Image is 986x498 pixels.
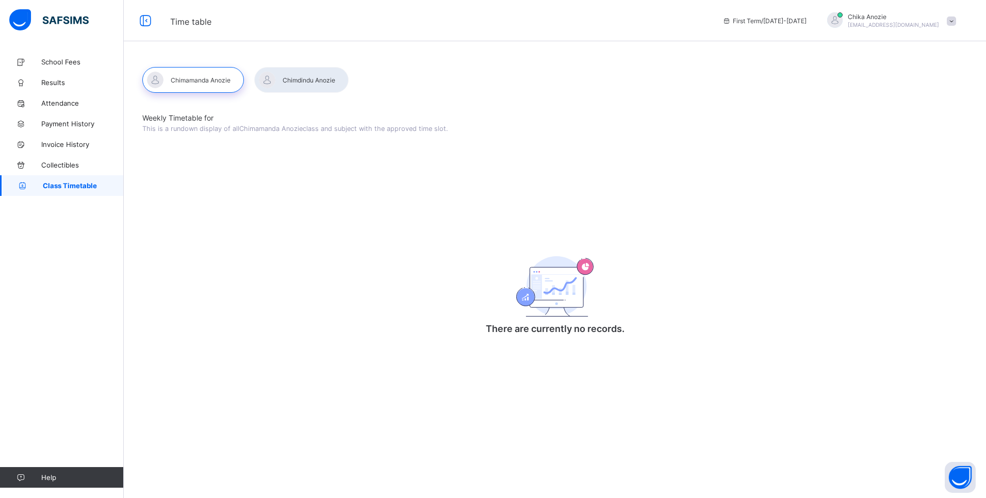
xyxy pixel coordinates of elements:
[41,78,124,87] span: Results
[452,228,658,350] div: There are currently no records.
[945,462,976,493] button: Open asap
[41,58,124,66] span: School Fees
[41,473,123,482] span: Help
[848,22,939,28] span: [EMAIL_ADDRESS][DOMAIN_NAME]
[142,113,967,122] span: Weekly Timetable for
[848,13,939,21] span: Chika Anozie
[41,120,124,128] span: Payment History
[817,12,961,29] div: ChikaAnozie
[452,323,658,334] p: There are currently no records.
[41,161,124,169] span: Collectibles
[170,16,211,27] span: Time table
[41,99,124,107] span: Attendance
[41,140,124,148] span: Invoice History
[9,9,89,31] img: safsims
[516,256,594,317] img: academics.830fd61bc8807c8ddf7a6434d507d981.svg
[722,17,807,25] span: session/term information
[142,125,448,132] span: This is a rundown display of all Chimamanda Anozie class and subject with the approved time slot.
[43,181,124,190] span: Class Timetable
